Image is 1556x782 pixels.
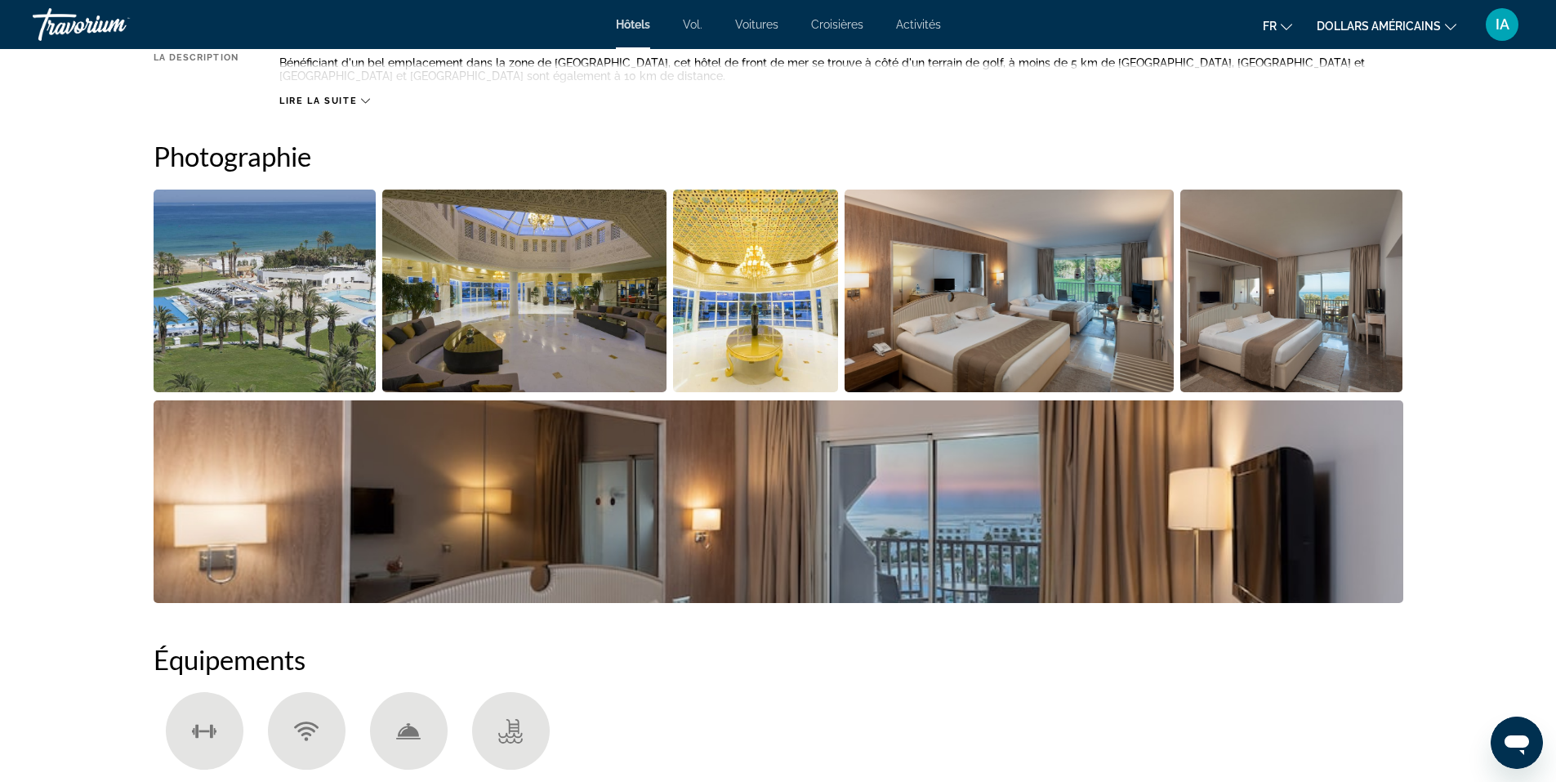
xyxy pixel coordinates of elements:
[154,52,239,87] div: La description
[735,18,778,31] a: Voitures
[1317,14,1456,38] button: Changer de devise
[1496,16,1509,33] font: IA
[33,3,196,46] a: Travorium
[1317,20,1441,33] font: dollars américains
[279,96,357,106] span: Lire la suite
[154,140,1403,172] h2: Photographie
[896,18,941,31] a: Activités
[845,189,1174,393] button: Open full-screen image slider
[154,400,1403,604] button: Open full-screen image slider
[382,189,667,393] button: Open full-screen image slider
[1263,14,1292,38] button: Changer de langue
[1263,20,1277,33] font: fr
[154,189,377,393] button: Open full-screen image slider
[616,18,650,31] a: Hôtels
[673,189,839,393] button: Open full-screen image slider
[811,18,863,31] a: Croisières
[1491,717,1543,769] iframe: Bouton de lancement de la fenêtre de messagerie
[279,95,370,107] button: Lire la suite
[1180,189,1403,393] button: Open full-screen image slider
[279,56,1403,83] p: Bénéficiant d'un bel emplacement dans la zone de [GEOGRAPHIC_DATA], cet hôtel de front de mer se ...
[683,18,702,31] a: Vol.
[154,643,1403,676] h2: Équipements
[1481,7,1523,42] button: Menu utilisateur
